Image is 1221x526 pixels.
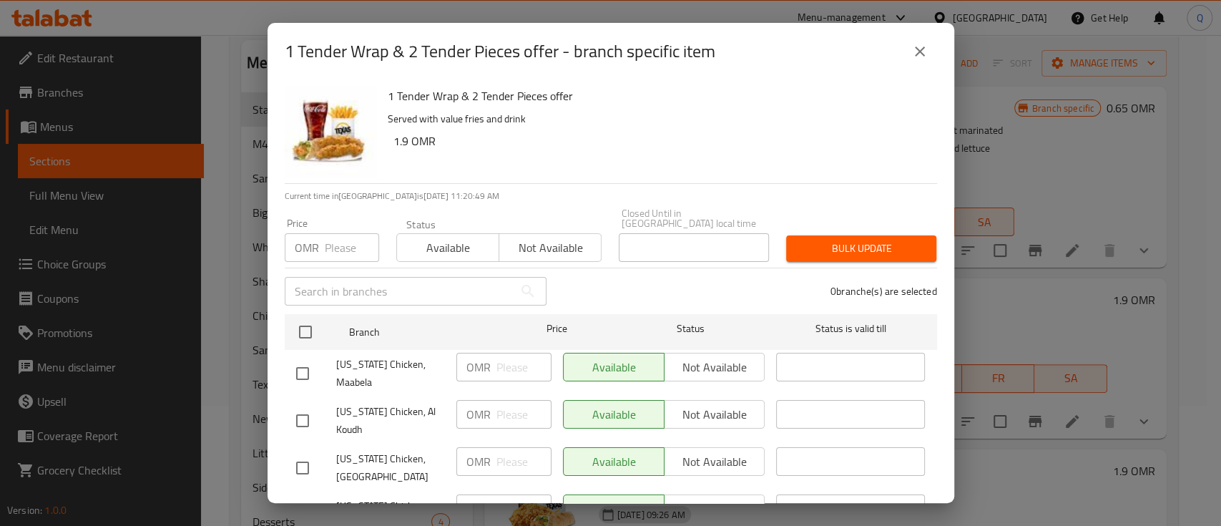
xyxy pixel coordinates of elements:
button: Available [396,233,499,262]
button: Not available [499,233,602,262]
span: [US_STATE] Chicken, [GEOGRAPHIC_DATA] [336,450,445,486]
input: Please enter price [496,495,551,523]
p: OMR [295,239,319,256]
span: Not available [505,238,596,258]
input: Please enter price [496,447,551,476]
h2: 1 Tender Wrap & 2 Tender Pieces offer - branch specific item [285,40,715,63]
p: Current time in [GEOGRAPHIC_DATA] is [DATE] 11:20:49 AM [285,190,937,203]
h6: 1.9 OMR [393,131,926,151]
img: 1 Tender Wrap & 2 Tender Pieces offer [285,86,376,177]
p: OMR [466,406,491,423]
span: Available [403,238,494,258]
span: [US_STATE] Chicken, Maabela [336,356,445,391]
input: Search in branches [285,277,514,306]
span: [US_STATE] Chicken, Al Koudh [336,403,445,439]
span: Bulk update [798,240,925,258]
input: Please enter price [325,233,379,262]
input: Please enter price [496,353,551,381]
input: Please enter price [496,400,551,429]
span: Status is valid till [776,320,925,338]
p: OMR [466,359,491,376]
span: Branch [349,323,498,341]
span: Status [616,320,765,338]
p: OMR [466,453,491,470]
p: 0 branche(s) are selected [830,284,937,298]
button: close [903,34,937,69]
span: Price [509,320,604,338]
p: OMR [466,500,491,517]
button: Bulk update [786,235,936,262]
h6: 1 Tender Wrap & 2 Tender Pieces offer [388,86,926,106]
p: Served with value fries and drink [388,110,926,128]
